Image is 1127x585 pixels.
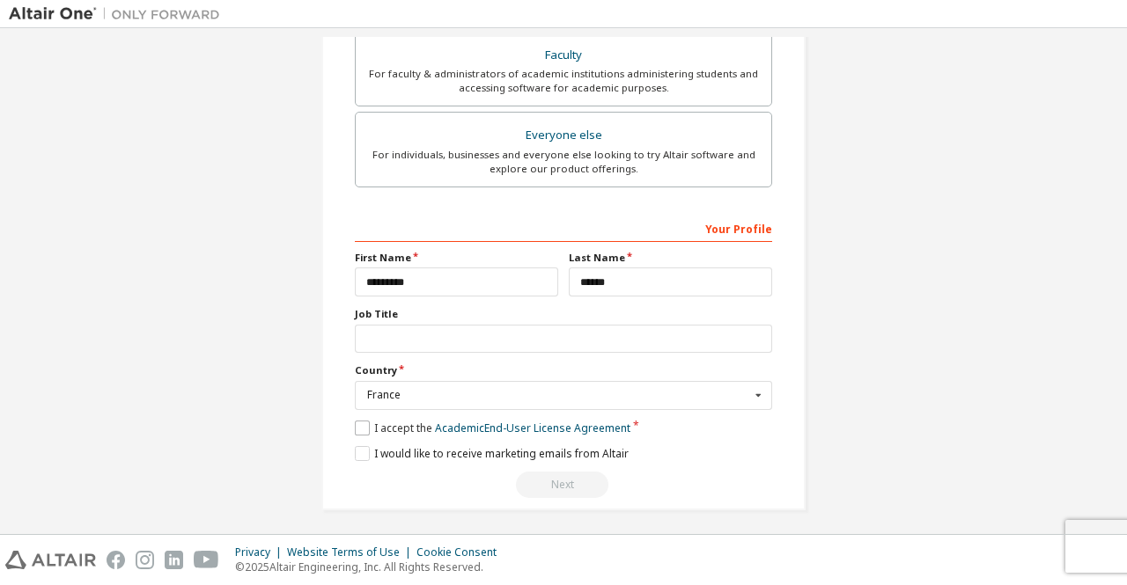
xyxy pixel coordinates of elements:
img: linkedin.svg [165,551,183,569]
img: youtube.svg [194,551,219,569]
div: Faculty [366,43,761,68]
img: altair_logo.svg [5,551,96,569]
div: Privacy [235,545,287,559]
label: I accept the [355,420,630,435]
div: Website Terms of Use [287,545,416,559]
div: Your Profile [355,214,772,242]
div: Everyone else [366,123,761,148]
img: instagram.svg [136,551,154,569]
a: Academic End-User License Agreement [435,420,630,435]
img: Altair One [9,5,229,23]
img: facebook.svg [107,551,125,569]
div: Cookie Consent [416,545,507,559]
div: For individuals, businesses and everyone else looking to try Altair software and explore our prod... [366,148,761,176]
div: Read and acccept EULA to continue [355,472,772,498]
label: Country [355,363,772,377]
label: I would like to receive marketing emails from Altair [355,446,629,461]
div: France [367,390,750,400]
label: First Name [355,251,558,265]
p: © 2025 Altair Engineering, Inc. All Rights Reserved. [235,559,507,574]
div: For faculty & administrators of academic institutions administering students and accessing softwa... [366,67,761,95]
label: Last Name [569,251,772,265]
label: Job Title [355,307,772,321]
